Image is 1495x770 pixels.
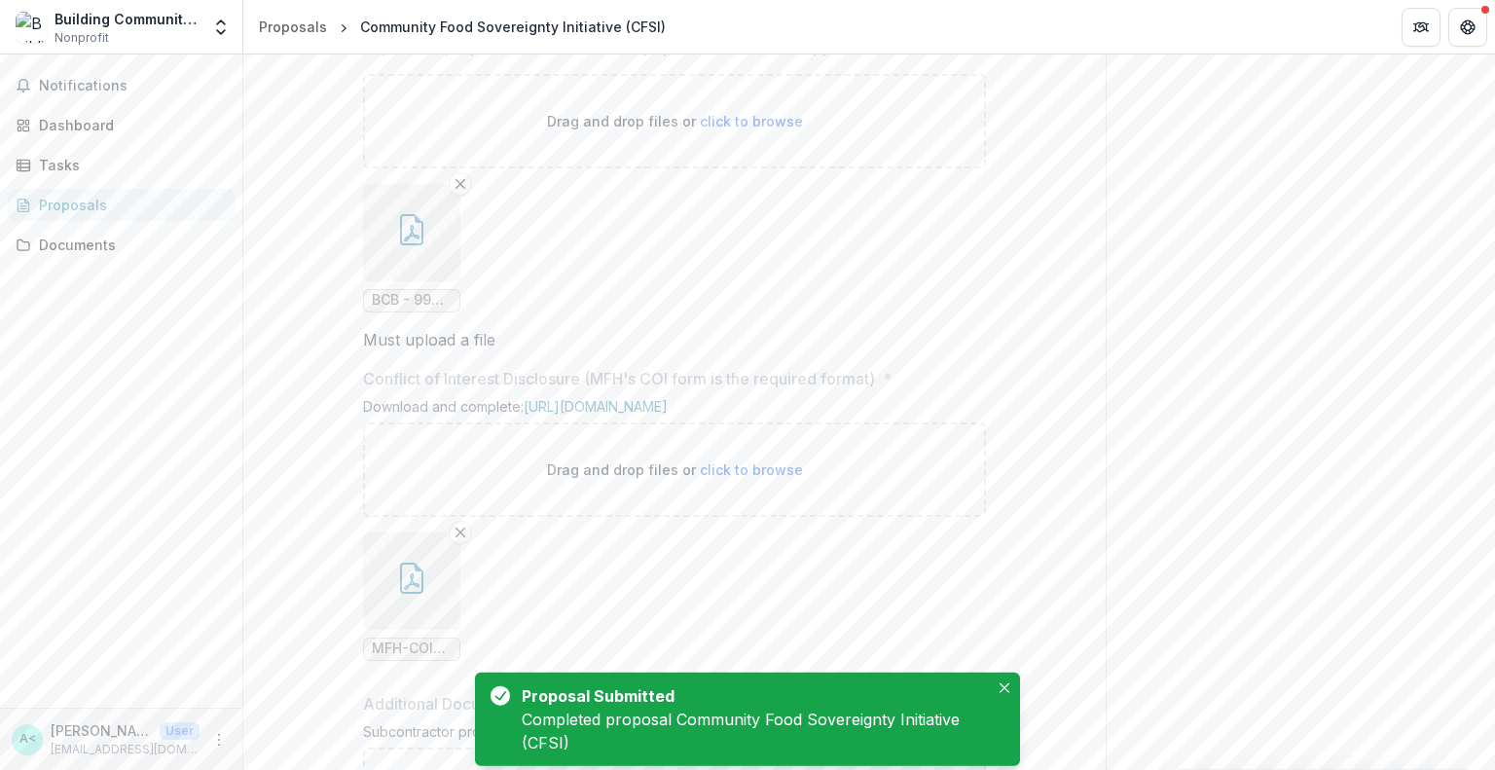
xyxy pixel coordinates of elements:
[372,292,452,309] span: BCB - 990 - FY2024.pdf
[207,8,235,47] button: Open entity switcher
[259,17,327,37] div: Proposals
[39,155,219,175] div: Tasks
[8,149,235,181] a: Tasks
[251,13,335,41] a: Proposals
[39,78,227,94] span: Notifications
[8,70,235,101] button: Notifications
[363,398,986,422] div: Download and complete:
[449,172,472,196] button: Remove File
[51,741,200,758] p: [EMAIL_ADDRESS][DOMAIN_NAME]
[363,723,986,748] div: Subcontractor proposals, quotes, etc.
[522,708,989,754] div: Completed proposal Community Food Sovereignty Initiative (CFSI)
[993,677,1016,700] button: Close
[1448,8,1487,47] button: Get Help
[39,115,219,135] div: Dashboard
[251,13,674,41] nav: breadcrumb
[700,113,803,129] span: click to browse
[363,692,525,715] p: Additional Documents
[524,398,668,415] a: [URL][DOMAIN_NAME]
[363,184,460,312] div: Remove FileBCB - 990 - FY2024.pdf
[363,532,460,661] div: Remove FileMFH-COI-Disclosure-Grant.pdf
[700,461,803,478] span: click to browse
[547,459,803,480] p: Drag and drop files or
[363,367,875,390] p: Conflict of Interest Disclosure (MFH's COI form is the required format)
[522,684,981,708] div: Proposal Submitted
[160,722,200,740] p: User
[363,328,986,351] div: Must upload a file
[19,733,36,746] div: Alicia Edwards-Wright <aliciaedwardsbcb@gmail.com>
[8,229,235,261] a: Documents
[39,235,219,255] div: Documents
[360,17,666,37] div: Community Food Sovereignty Initiative (CFSI)
[547,111,803,131] p: Drag and drop files or
[51,720,152,741] p: [PERSON_NAME] <[EMAIL_ADDRESS][DOMAIN_NAME]>
[8,109,235,141] a: Dashboard
[16,12,47,43] img: Building Community Bridges
[8,189,235,221] a: Proposals
[55,9,200,29] div: Building Community Bridges
[207,728,231,752] button: More
[449,521,472,544] button: Remove File
[372,641,452,657] span: MFH-COI-Disclosure-Grant.pdf
[55,29,109,47] span: Nonprofit
[39,195,219,215] div: Proposals
[1402,8,1440,47] button: Partners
